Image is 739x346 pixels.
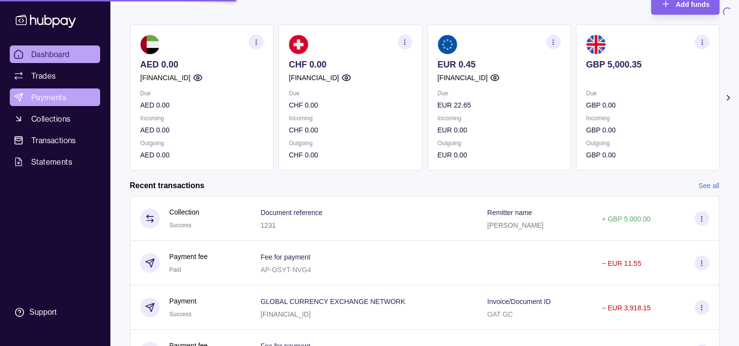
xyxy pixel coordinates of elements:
img: ae [140,35,160,54]
a: Transactions [10,131,100,149]
p: − EUR 3,918.15 [602,304,651,312]
span: Trades [31,70,56,82]
p: Due [437,88,560,99]
a: Collections [10,110,100,128]
h2: Recent transactions [130,180,205,191]
p: CHF 0.00 [289,59,412,70]
p: Fee for payment [260,253,310,261]
p: EUR 0.00 [437,150,560,160]
span: Collections [31,113,70,125]
p: GBP 5,000.35 [586,59,709,70]
a: Trades [10,67,100,85]
p: [FINANCIAL_ID] [140,72,190,83]
p: Document reference [260,209,322,216]
p: [FINANCIAL_ID] [437,72,487,83]
p: [PERSON_NAME] [487,221,543,229]
p: Incoming [140,113,263,124]
p: EUR 0.00 [437,125,560,135]
a: Payments [10,88,100,106]
p: − EUR 11.55 [602,259,641,267]
p: Outgoing [437,138,560,149]
p: AED 0.00 [140,125,263,135]
a: Statements [10,153,100,171]
p: Due [140,88,263,99]
span: Transactions [31,134,76,146]
span: Success [169,311,191,318]
span: Success [169,222,191,229]
p: Incoming [586,113,709,124]
p: Outgoing [140,138,263,149]
img: eu [437,35,457,54]
p: Incoming [437,113,560,124]
img: ch [289,35,308,54]
p: GBP 0.00 [586,100,709,110]
p: CHF 0.00 [289,150,412,160]
span: Add funds [676,0,709,8]
p: Due [289,88,412,99]
p: Payment fee [169,251,208,262]
span: Paid [169,266,181,273]
p: EUR 0.45 [437,59,560,70]
p: AED 0.00 [140,59,263,70]
a: Support [10,302,100,323]
p: Outgoing [289,138,412,149]
div: Support [29,307,57,318]
p: GBP 0.00 [586,125,709,135]
p: EUR 22.65 [437,100,560,110]
p: OAT GC [487,310,512,318]
p: 1231 [260,221,275,229]
p: Payment [169,296,196,306]
p: Invoice/Document ID [487,298,550,305]
p: CHF 0.00 [289,100,412,110]
p: + GBP 5,000.00 [602,215,651,223]
span: Payments [31,91,66,103]
p: AED 0.00 [140,150,263,160]
p: GBP 0.00 [586,150,709,160]
a: See all [698,180,719,191]
span: Statements [31,156,72,168]
p: [FINANCIAL_ID] [260,310,311,318]
img: gb [586,35,605,54]
p: AP-OSYT-NVG4 [260,266,311,274]
p: Collection [169,207,199,217]
span: Dashboard [31,48,70,60]
p: Due [586,88,709,99]
p: Outgoing [586,138,709,149]
p: CHF 0.00 [289,125,412,135]
p: Remitter name [487,209,532,216]
p: AED 0.00 [140,100,263,110]
p: GLOBAL CURRENCY EXCHANGE NETWORK [260,298,405,305]
p: [FINANCIAL_ID] [289,72,339,83]
a: Dashboard [10,45,100,63]
p: Incoming [289,113,412,124]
